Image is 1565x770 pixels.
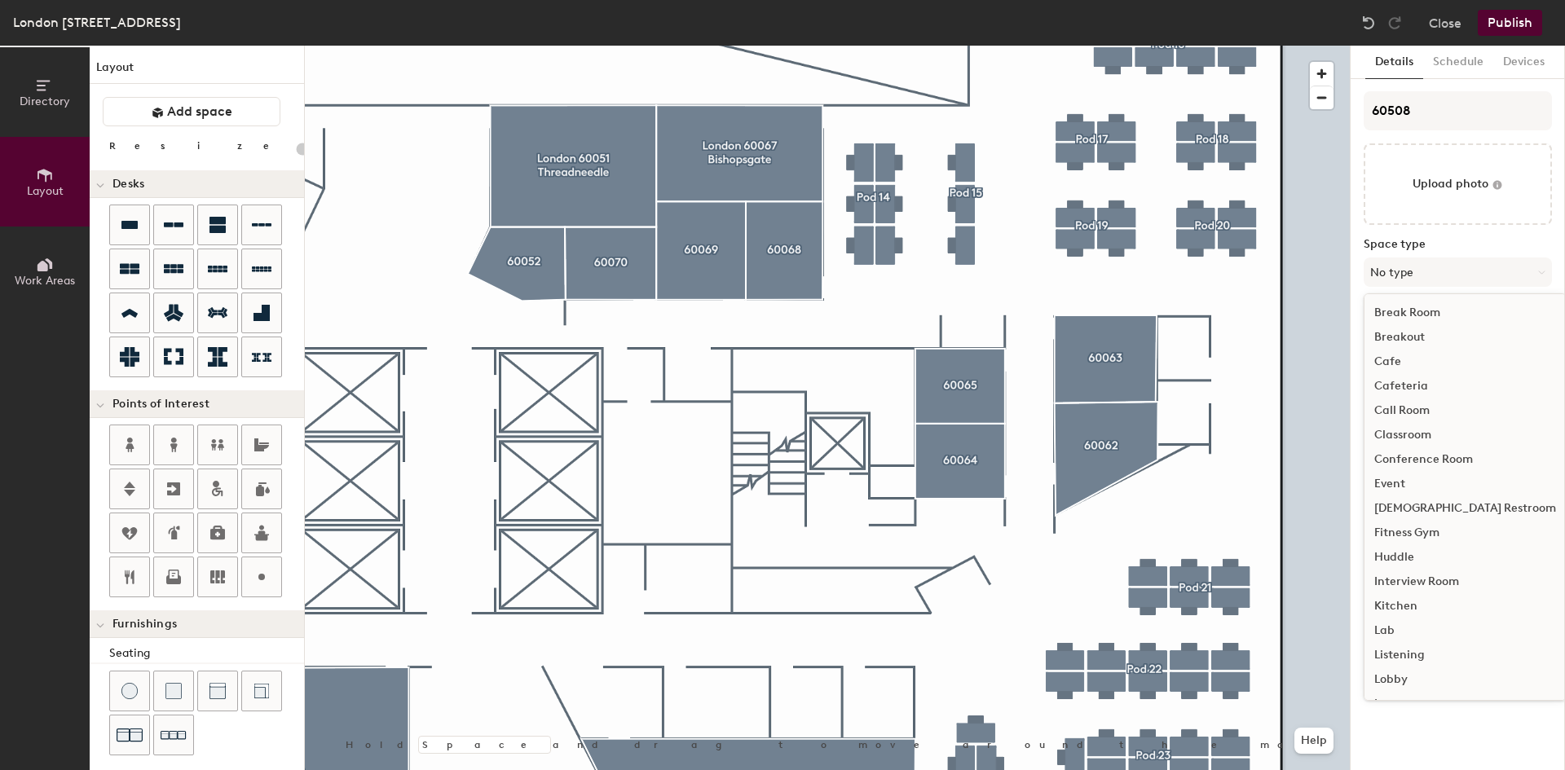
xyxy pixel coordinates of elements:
[153,715,194,755] button: Couch (x3)
[13,12,181,33] div: London [STREET_ADDRESS]
[117,722,143,748] img: Couch (x2)
[167,103,232,120] span: Add space
[109,645,304,662] div: Seating
[153,671,194,711] button: Cushion
[1364,257,1552,287] button: No type
[1365,46,1423,79] button: Details
[253,683,270,699] img: Couch (corner)
[1364,143,1552,225] button: Upload photo
[1294,728,1334,754] button: Help
[20,95,70,108] span: Directory
[1360,15,1377,31] img: Undo
[15,274,75,288] span: Work Areas
[109,139,289,152] div: Resize
[103,97,280,126] button: Add space
[161,723,187,748] img: Couch (x3)
[1478,10,1542,36] button: Publish
[197,671,238,711] button: Couch (middle)
[241,671,282,711] button: Couch (corner)
[109,671,150,711] button: Stool
[1429,10,1461,36] button: Close
[1364,238,1552,251] label: Space type
[1386,15,1403,31] img: Redo
[1493,46,1554,79] button: Devices
[109,715,150,755] button: Couch (x2)
[121,683,138,699] img: Stool
[1423,46,1493,79] button: Schedule
[165,683,182,699] img: Cushion
[112,398,209,411] span: Points of Interest
[112,618,177,631] span: Furnishings
[112,178,144,191] span: Desks
[209,683,226,699] img: Couch (middle)
[90,59,304,84] h1: Layout
[27,184,64,198] span: Layout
